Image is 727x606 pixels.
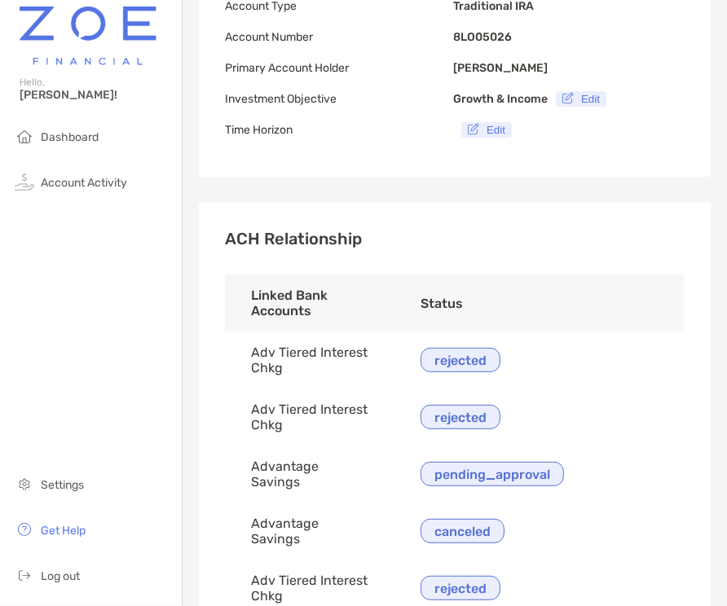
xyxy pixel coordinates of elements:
[41,524,86,538] span: Get Help
[225,274,394,332] th: Linked Bank Accounts
[225,120,453,140] p: Time Horizon
[225,332,394,389] td: Adv Tiered Interest Chkg
[15,126,34,146] img: household icon
[41,130,99,144] span: Dashboard
[225,27,453,47] p: Account Number
[41,569,80,583] span: Log out
[434,578,487,599] p: rejected
[461,122,512,138] button: Edit
[15,565,34,585] img: logout icon
[15,520,34,539] img: get-help icon
[434,464,550,485] p: pending_approval
[20,88,172,102] span: [PERSON_NAME]!
[225,229,685,248] h3: ACH Relationship
[453,61,548,75] b: [PERSON_NAME]
[20,7,156,65] img: Zoe Logo
[41,478,84,492] span: Settings
[225,503,394,560] td: Advantage Savings
[15,474,34,494] img: settings icon
[15,172,34,191] img: activity icon
[225,446,394,503] td: Advantage Savings
[453,30,512,44] b: 8LO05026
[434,350,487,371] p: rejected
[394,274,590,332] th: Status
[453,92,548,106] b: Growth & Income
[225,58,453,78] p: Primary Account Holder
[225,89,453,109] p: Investment Objective
[41,176,127,190] span: Account Activity
[434,407,487,428] p: rejected
[434,521,491,542] p: canceled
[225,389,394,446] td: Adv Tiered Interest Chkg
[556,91,606,107] button: Edit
